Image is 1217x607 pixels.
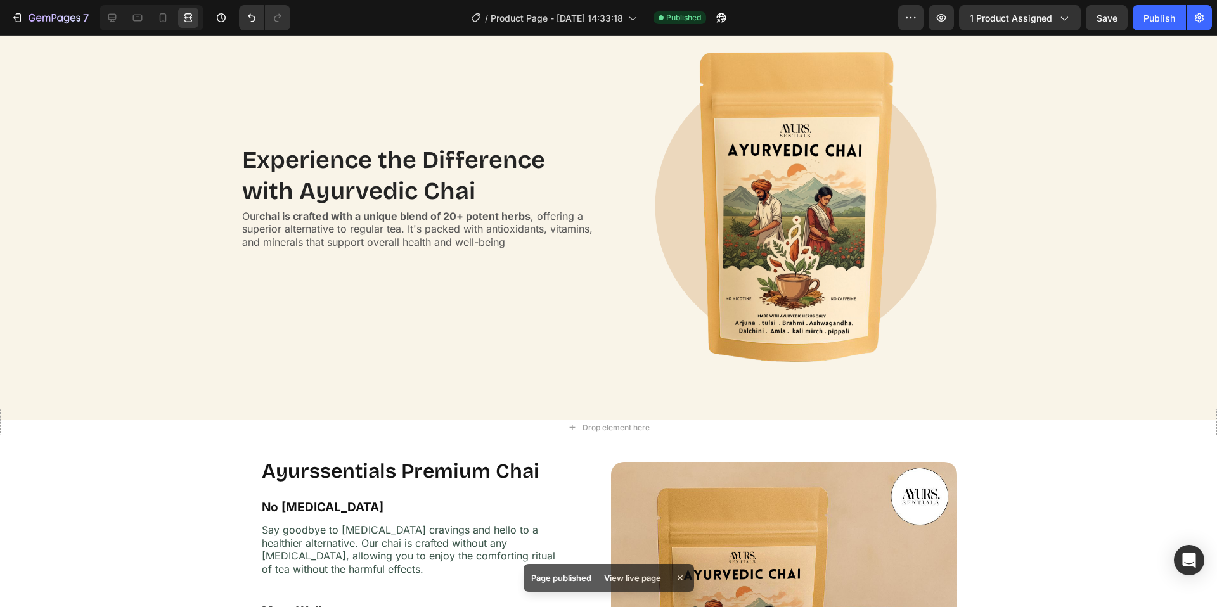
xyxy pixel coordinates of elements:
[970,11,1052,25] span: 1 product assigned
[583,387,650,397] div: Drop element here
[242,174,598,214] p: Our , offering a superior alternative to regular tea. It's packed with antioxidants, vitamins, an...
[1097,13,1117,23] span: Save
[262,488,563,540] p: Say goodbye to [MEDICAL_DATA] cravings and hello to a healthier alternative. Our chai is crafted ...
[262,568,350,583] strong: More Wellness
[239,5,290,30] div: Undo/Redo
[242,110,545,170] strong: Experience the Difference with Ayurvedic Chai
[959,5,1081,30] button: 1 product assigned
[83,10,89,25] p: 7
[262,464,383,479] strong: No [MEDICAL_DATA]
[596,569,669,587] div: View live page
[1133,5,1186,30] button: Publish
[491,11,623,25] span: Product Page - [DATE] 14:33:18
[1143,11,1175,25] div: Publish
[5,5,94,30] button: 7
[666,12,701,23] span: Published
[531,572,591,584] p: Page published
[1174,545,1204,575] div: Open Intercom Messenger
[259,174,531,187] strong: chai is crafted with a unique blend of 20+ potent herbs
[485,11,488,25] span: /
[1086,5,1128,30] button: Save
[262,423,539,448] strong: Ayurssentials Premium Chai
